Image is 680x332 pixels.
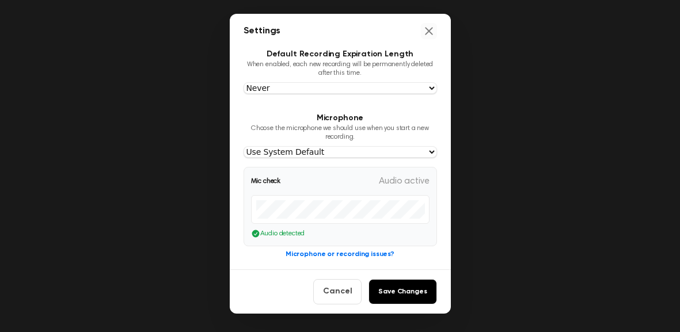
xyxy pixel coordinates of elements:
button: Cancel [313,279,362,304]
span: Audio detected [260,228,305,239]
span: Audio active [379,174,429,188]
h3: Default Recording Expiration Length [244,48,437,60]
span: Mic check [251,176,281,186]
button: Microphone or recording issues? [286,249,394,260]
h3: Microphone [244,112,437,124]
p: Choose the microphone we should use when you start a new recording. [244,124,437,142]
p: When enabled, each new recording will be permanently deleted after this time. [244,60,437,78]
button: Close settings [421,23,437,39]
h2: Settings [244,24,281,38]
button: Save Changes [369,279,436,304]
